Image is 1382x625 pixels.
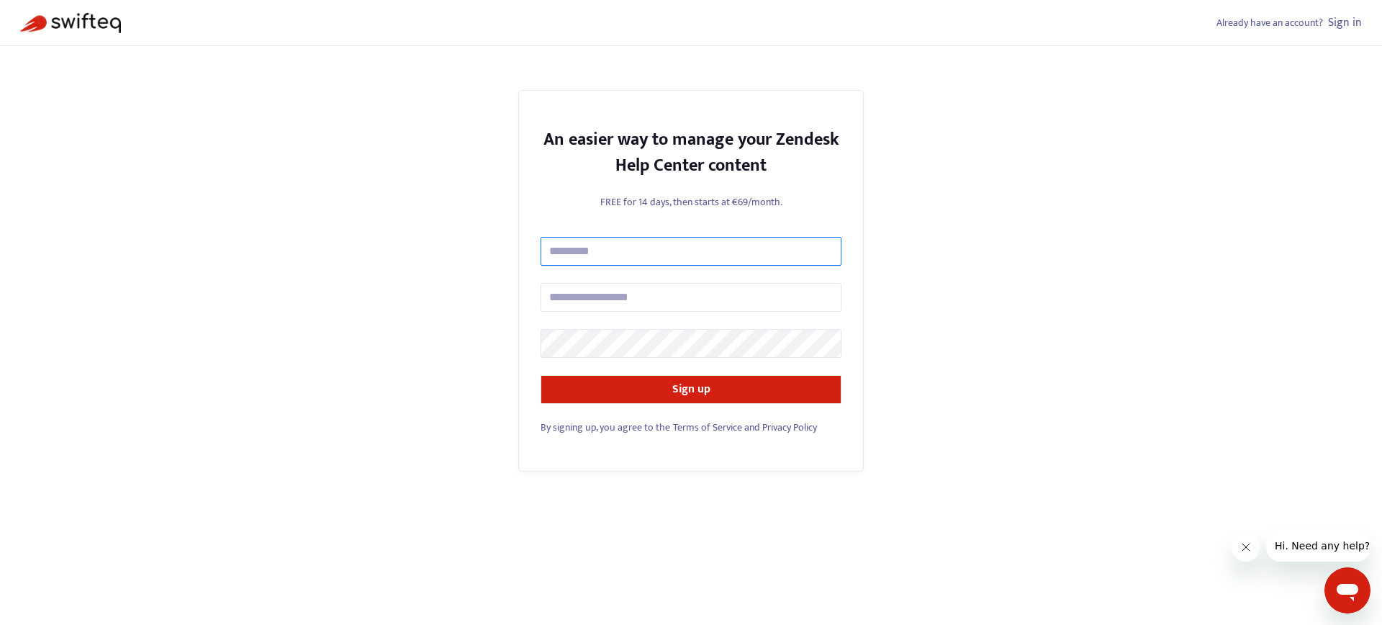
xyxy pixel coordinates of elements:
[1324,567,1370,613] iframe: Button to launch messaging window
[1266,530,1370,562] iframe: Message from company
[1328,13,1362,32] a: Sign in
[673,419,742,436] a: Terms of Service
[762,419,817,436] a: Privacy Policy
[1216,14,1323,31] span: Already have an account?
[541,194,841,210] p: FREE for 14 days, then starts at €69/month.
[543,125,839,180] strong: An easier way to manage your Zendesk Help Center content
[541,420,841,435] div: and
[541,375,841,404] button: Sign up
[1232,533,1260,562] iframe: Close message
[541,419,670,436] span: By signing up, you agree to the
[20,13,121,33] img: Swifteq
[672,379,710,399] strong: Sign up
